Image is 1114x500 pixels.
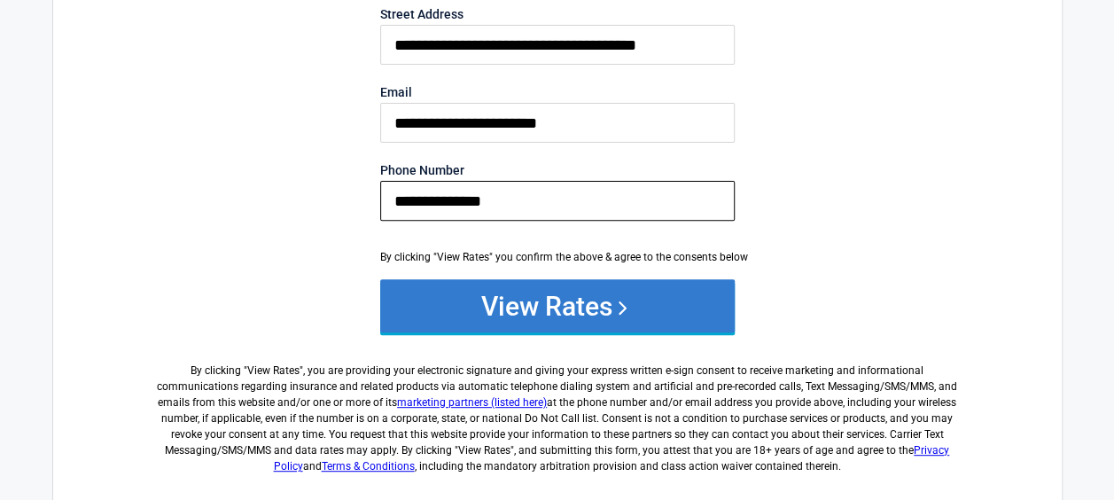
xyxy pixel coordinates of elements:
[151,348,964,474] label: By clicking " ", you are providing your electronic signature and giving your express written e-si...
[380,164,735,176] label: Phone Number
[247,364,300,377] span: View Rates
[397,396,547,409] a: marketing partners (listed here)
[322,460,415,473] a: Terms & Conditions
[380,86,735,98] label: Email
[380,249,735,265] div: By clicking "View Rates" you confirm the above & agree to the consents below
[380,279,735,332] button: View Rates
[380,8,735,20] label: Street Address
